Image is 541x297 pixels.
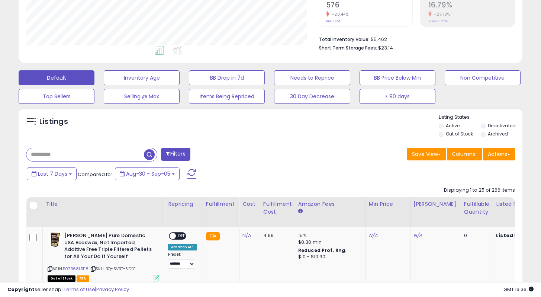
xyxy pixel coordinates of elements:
div: Fulfillable Quantity [464,200,490,216]
h5: Listings [39,116,68,127]
a: N/A [242,232,251,239]
a: Privacy Policy [96,286,129,293]
small: Prev: 23.25% [428,19,448,23]
b: Short Term Storage Fees: [319,45,377,51]
h2: 16.79% [428,1,515,11]
div: Fulfillment Cost [263,200,292,216]
button: Top Sellers [19,89,94,104]
div: Title [46,200,162,208]
label: Out of Stock [446,131,473,137]
label: Deactivated [488,122,516,129]
div: Amazon Fees [298,200,363,208]
button: Non Competitive [445,70,521,85]
button: Columns [447,148,482,160]
a: N/A [369,232,378,239]
span: Compared to: [78,171,112,178]
button: Filters [161,148,190,161]
b: Total Inventory Value: [319,36,370,42]
h2: 576 [326,1,412,11]
span: Columns [452,150,475,158]
button: Save View [407,148,446,160]
button: BB Price Below Min [360,70,435,85]
b: Reduced Prof. Rng. [298,247,347,253]
button: Default [19,70,94,85]
div: $10 - $10.90 [298,254,360,260]
small: Amazon Fees. [298,208,303,215]
b: Listed Price: [496,232,530,239]
button: Selling @ Max [104,89,180,104]
b: [PERSON_NAME] Pure Domestic USA Beeswax, Not Imported, Additive Free Triple Filtered Pellets for ... [64,232,155,262]
span: $23.14 [378,44,393,51]
div: 15% [298,232,360,239]
label: Active [446,122,460,129]
div: seller snap | | [7,286,129,293]
li: $5,462 [319,34,509,43]
span: | SKU: BQ-3V3T-5DBE [90,266,136,272]
img: 41kBmRp4y9L._SL40_.jpg [48,232,62,247]
span: OFF [176,233,188,239]
button: Items Being Repriced [189,89,265,104]
div: 0 [464,232,487,239]
div: Repricing [168,200,200,208]
div: Min Price [369,200,407,208]
p: Listing States: [439,114,522,121]
button: Aug-30 - Sep-05 [115,167,180,180]
div: Amazon AI * [168,244,197,250]
a: Terms of Use [64,286,95,293]
button: Actions [483,148,515,160]
span: 2025-09-13 16:36 GMT [503,286,534,293]
button: 30 Day Decrease [274,89,350,104]
button: Inventory Age [104,70,180,85]
div: 4.99 [263,232,289,239]
button: Last 7 Days [27,167,77,180]
div: Fulfillment [206,200,236,208]
label: Archived [488,131,508,137]
div: Preset: [168,252,197,269]
div: [PERSON_NAME] [413,200,458,208]
strong: Copyright [7,286,35,293]
button: BB Drop in 7d [189,70,265,85]
span: Aug-30 - Sep-05 [126,170,170,178]
div: Cost [242,200,257,208]
small: Prev: 724 [326,19,340,23]
button: Needs to Reprice [274,70,350,85]
small: -27.78% [432,12,450,17]
div: Displaying 1 to 25 of 266 items [444,187,515,194]
span: Last 7 Days [38,170,67,178]
small: FBA [206,232,220,240]
a: B07B68LBF8 [63,266,88,272]
div: $0.30 min [298,239,360,246]
a: N/A [413,232,422,239]
button: > 90 days [360,89,435,104]
small: -20.44% [329,12,349,17]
